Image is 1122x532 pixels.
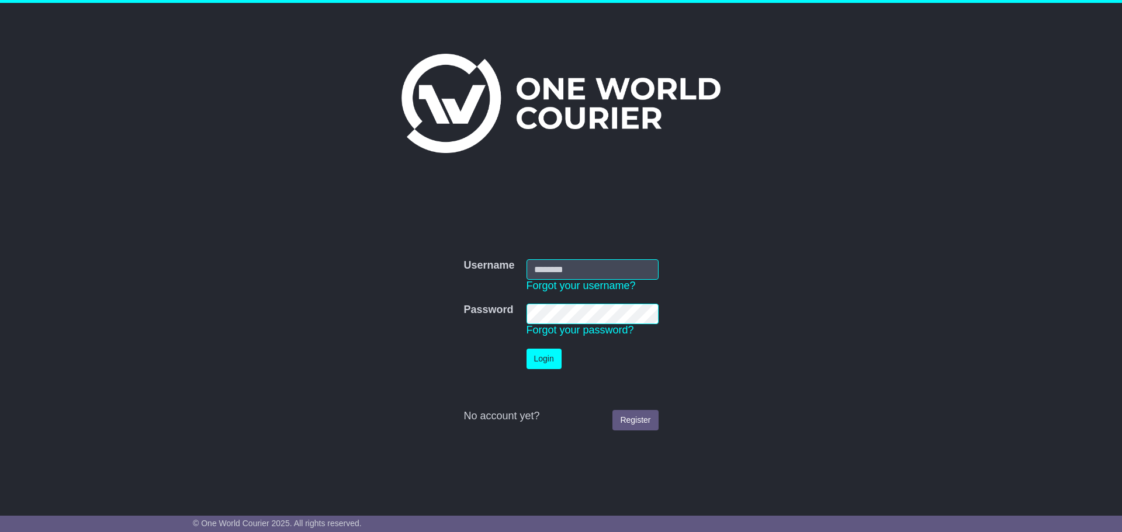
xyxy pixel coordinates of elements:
label: Username [463,259,514,272]
span: © One World Courier 2025. All rights reserved. [193,519,362,528]
div: No account yet? [463,410,658,423]
a: Forgot your username? [527,280,636,291]
label: Password [463,304,513,317]
img: One World [401,54,721,153]
a: Forgot your password? [527,324,634,336]
a: Register [612,410,658,430]
button: Login [527,349,562,369]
